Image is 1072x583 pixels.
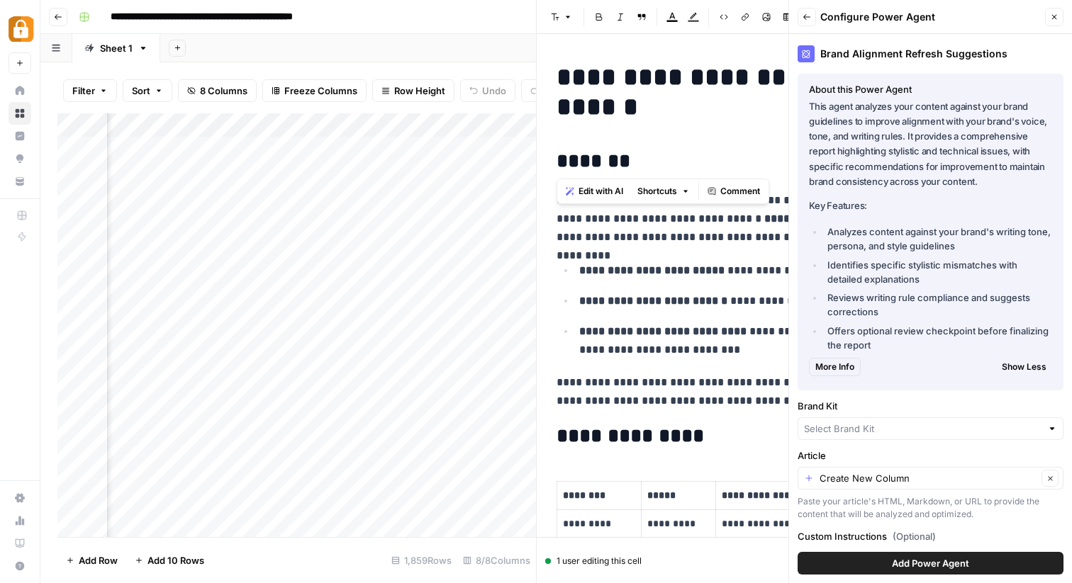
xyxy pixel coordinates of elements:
[178,79,257,102] button: 8 Columns
[798,552,1063,574] button: Add Power Agent
[702,182,766,200] button: Comment
[284,84,357,98] span: Freeze Columns
[147,553,204,567] span: Add 10 Rows
[9,102,31,125] a: Browse
[9,487,31,509] a: Settings
[9,125,31,147] a: Insights
[9,16,34,42] img: Adzz Logo
[798,529,1063,543] label: Custom Instructions
[79,553,118,567] span: Add Row
[63,79,117,102] button: Filter
[809,198,1052,213] p: Key Features:
[579,185,623,198] span: Edit with AI
[482,84,506,98] span: Undo
[892,556,969,570] span: Add Power Agent
[100,41,133,55] div: Sheet 1
[9,79,31,102] a: Home
[372,79,454,102] button: Row Height
[824,324,1052,352] li: Offers optional review checkpoint before finalizing the report
[824,258,1052,286] li: Identifies specific stylistic mismatches with detailed explanations
[9,532,31,555] a: Learning Hub
[996,358,1052,376] button: Show Less
[804,421,1042,436] input: Select Brand Kit
[798,45,1063,62] div: Brand Alignment Refresh Suggestions
[72,34,160,62] a: Sheet 1
[560,182,629,200] button: Edit with AI
[123,79,172,102] button: Sort
[460,79,515,102] button: Undo
[545,555,642,567] div: 1 user editing this cell
[9,555,31,577] button: Help + Support
[798,448,1063,463] label: Article
[9,147,31,170] a: Opportunities
[200,84,247,98] span: 8 Columns
[824,225,1052,253] li: Analyzes content against your brand's writing tone, persona, and style guidelines
[720,185,760,198] span: Comment
[262,79,367,102] button: Freeze Columns
[57,549,126,572] button: Add Row
[132,84,150,98] span: Sort
[386,549,457,572] div: 1,859 Rows
[72,84,95,98] span: Filter
[824,290,1052,319] li: Reviews writing rule compliance and suggests corrections
[9,170,31,193] a: Your Data
[893,529,936,543] span: (Optional)
[820,471,1037,485] input: Create New Column
[809,358,861,376] button: More Info
[126,549,213,572] button: Add 10 Rows
[815,361,854,373] span: More Info
[9,11,31,47] button: Workspace: Adzz
[637,185,677,198] span: Shortcuts
[798,495,1063,521] div: Paste your article's HTML, Markdown, or URL to provide the content that will be analyzed and opti...
[809,99,1052,189] p: This agent analyzes your content against your brand guidelines to improve alignment with your bra...
[1002,361,1046,373] span: Show Less
[394,84,445,98] span: Row Height
[809,82,1052,96] div: About this Power Agent
[9,509,31,532] a: Usage
[632,182,696,200] button: Shortcuts
[457,549,536,572] div: 8/8 Columns
[798,399,1063,413] label: Brand Kit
